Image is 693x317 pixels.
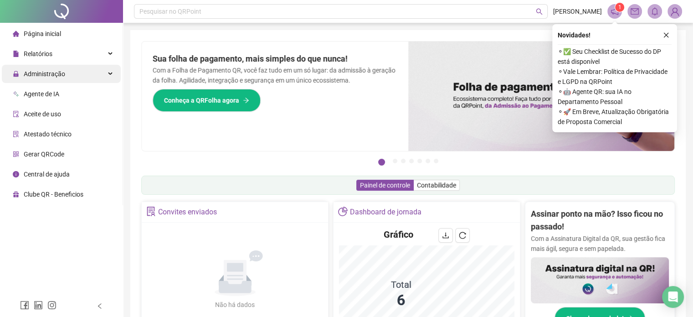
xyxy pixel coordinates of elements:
[408,42,675,151] img: banner%2F8d14a306-6205-4263-8e5b-06e9a85ad873.png
[531,257,669,303] img: banner%2F02c71560-61a6-44d4-94b9-c8ab97240462.png
[24,30,61,37] span: Página inicial
[611,7,619,16] span: notification
[417,182,456,189] span: Contabilidade
[553,6,602,16] span: [PERSON_NAME]
[34,301,43,310] span: linkedin
[97,303,103,309] span: left
[531,208,669,234] h2: Assinar ponto na mão? Isso ficou no passado!
[13,111,19,117] span: audit
[434,159,438,163] button: 7
[13,171,19,177] span: info-circle
[393,159,397,163] button: 2
[651,7,659,16] span: bell
[13,151,19,157] span: qrcode
[618,4,621,10] span: 1
[24,191,83,198] span: Clube QR - Beneficios
[558,67,672,87] span: ⚬ Vale Lembrar: Política de Privacidade e LGPD na QRPoint
[531,234,669,254] p: Com a Assinatura Digital da QR, sua gestão fica mais ágil, segura e sem papelada.
[360,182,410,189] span: Painel de controle
[47,301,56,310] span: instagram
[631,7,639,16] span: mail
[558,47,672,67] span: ⚬ ✅ Seu Checklist de Sucesso do DP está disponível
[24,70,65,78] span: Administração
[663,32,669,38] span: close
[13,71,19,77] span: lock
[153,65,397,85] p: Com a Folha de Pagamento QR, você faz tudo em um só lugar: da admissão à geração da folha. Agilid...
[20,301,29,310] span: facebook
[378,159,385,166] button: 1
[442,232,449,239] span: download
[662,286,684,308] div: Open Intercom Messenger
[409,159,414,163] button: 4
[243,97,249,104] span: arrow-right
[24,171,70,178] span: Central de ajuda
[13,31,19,37] span: home
[24,50,52,57] span: Relatórios
[558,87,672,107] span: ⚬ 🤖 Agente QR: sua IA no Departamento Pessoal
[153,89,261,112] button: Conheça a QRFolha agora
[459,232,466,239] span: reload
[615,3,624,12] sup: 1
[668,5,682,18] img: 92505
[193,300,277,310] div: Não há dados
[13,131,19,137] span: solution
[384,228,413,241] h4: Gráfico
[24,130,72,138] span: Atestado técnico
[164,95,239,105] span: Conheça a QRFolha agora
[558,107,672,127] span: ⚬ 🚀 Em Breve, Atualização Obrigatória de Proposta Comercial
[417,159,422,163] button: 5
[24,151,64,158] span: Gerar QRCode
[426,159,430,163] button: 6
[338,207,348,216] span: pie-chart
[536,8,543,15] span: search
[153,52,397,65] h2: Sua folha de pagamento, mais simples do que nunca!
[24,110,61,118] span: Aceite de uso
[558,30,590,40] span: Novidades !
[13,51,19,57] span: file
[146,207,156,216] span: solution
[401,159,406,163] button: 3
[158,204,217,220] div: Convites enviados
[24,90,59,98] span: Agente de IA
[350,204,421,220] div: Dashboard de jornada
[13,191,19,197] span: gift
